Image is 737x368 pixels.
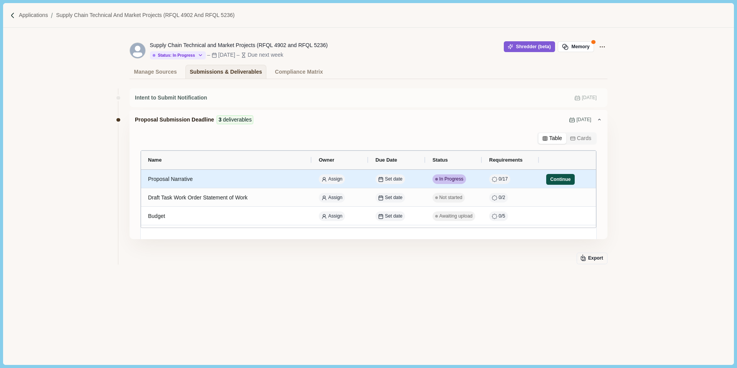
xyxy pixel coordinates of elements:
[432,157,448,163] span: Status
[546,174,575,185] button: Continue
[150,51,206,59] button: Status: In Progress
[319,174,345,184] button: Assign
[385,213,403,220] span: Set date
[499,176,508,183] span: 0 / 17
[319,211,345,221] button: Assign
[385,194,403,201] span: Set date
[148,209,305,224] div: Budget
[439,176,464,183] span: In Progress
[190,65,262,79] div: Submissions & Deliverables
[135,116,214,124] span: Proposal Submission Deadline
[328,213,343,220] span: Assign
[48,12,56,19] img: Forward slash icon
[489,157,523,163] span: Requirements
[597,41,607,52] button: Application Actions
[271,65,327,79] a: Compliance Matrix
[148,190,305,205] div: Draft Task Work Order Statement of Work
[582,95,597,101] span: [DATE]
[148,157,162,163] span: Name
[185,65,267,79] a: Submissions & Deliverables
[219,116,222,124] span: 3
[130,43,145,58] svg: avatar
[275,65,323,79] div: Compliance Matrix
[375,174,405,184] button: Set date
[9,12,16,19] img: Forward slash icon
[237,51,240,59] div: –
[319,193,345,203] button: Assign
[558,41,594,52] button: Memory
[247,51,283,59] div: Due next week
[499,213,505,220] span: 0 / 5
[319,157,334,163] span: Owner
[504,41,555,52] button: Shredder (beta)
[375,211,405,221] button: Set date
[439,213,473,220] span: Awaiting upload
[576,116,591,123] span: [DATE]
[218,51,235,59] div: [DATE]
[375,157,397,163] span: Due Date
[19,11,48,19] a: Applications
[223,116,252,124] span: deliverables
[439,194,463,201] span: Not started
[56,11,234,19] a: Supply Chain Technical and Market Projects (RFQL 4902 and RFQL 5236)
[499,194,505,201] span: 0 / 2
[130,65,181,79] a: Manage Sources
[538,133,566,144] button: Table
[577,253,607,264] button: Export
[135,94,207,102] span: Intent to Submit Notification
[328,194,343,201] span: Assign
[385,176,403,183] span: Set date
[328,176,343,183] span: Assign
[134,65,177,79] div: Manage Sources
[148,172,305,187] div: Proposal Narrative
[153,53,195,58] div: Status: In Progress
[207,51,210,59] div: –
[375,193,405,203] button: Set date
[566,133,596,144] button: Cards
[150,41,328,49] div: Supply Chain Technical and Market Projects (RFQL 4902 and RFQL 5236)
